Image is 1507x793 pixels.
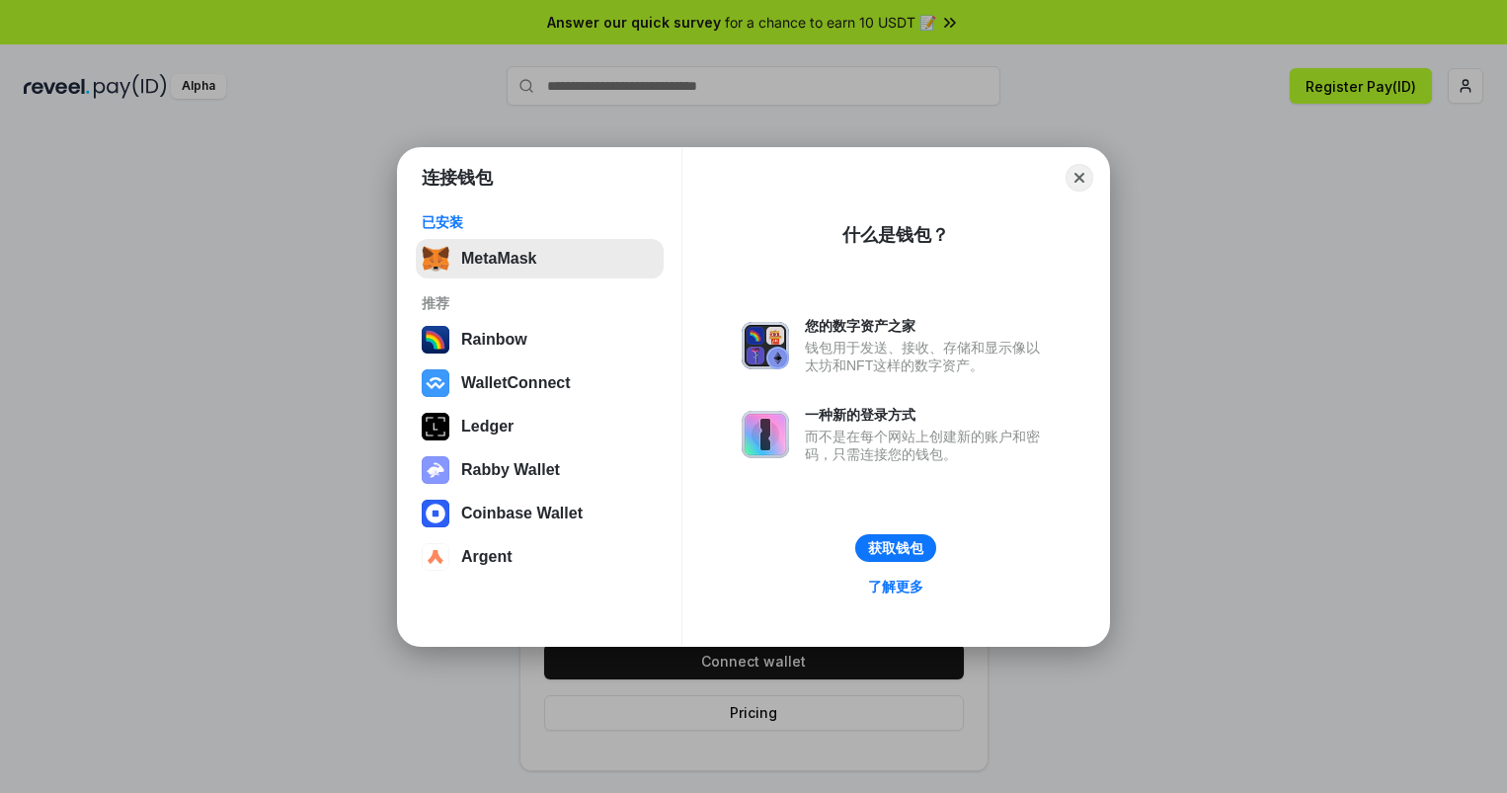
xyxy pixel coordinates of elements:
button: Close [1066,164,1093,192]
div: Coinbase Wallet [461,505,583,522]
div: MetaMask [461,250,536,268]
div: 一种新的登录方式 [805,406,1050,424]
button: Coinbase Wallet [416,494,664,533]
img: svg+xml,%3Csvg%20xmlns%3D%22http%3A%2F%2Fwww.w3.org%2F2000%2Fsvg%22%20fill%3D%22none%22%20viewBox... [422,456,449,484]
button: MetaMask [416,239,664,278]
button: 获取钱包 [855,534,936,562]
div: 获取钱包 [868,539,923,557]
img: svg+xml,%3Csvg%20width%3D%2228%22%20height%3D%2228%22%20viewBox%3D%220%200%2028%2028%22%20fill%3D... [422,500,449,527]
button: WalletConnect [416,363,664,403]
button: Rainbow [416,320,664,359]
img: svg+xml,%3Csvg%20width%3D%2228%22%20height%3D%2228%22%20viewBox%3D%220%200%2028%2028%22%20fill%3D... [422,369,449,397]
a: 了解更多 [856,574,935,599]
img: svg+xml,%3Csvg%20xmlns%3D%22http%3A%2F%2Fwww.w3.org%2F2000%2Fsvg%22%20width%3D%2228%22%20height%3... [422,413,449,440]
h1: 连接钱包 [422,166,493,190]
div: Rabby Wallet [461,461,560,479]
button: Ledger [416,407,664,446]
div: 了解更多 [868,578,923,595]
div: 已安装 [422,213,658,231]
button: Argent [416,537,664,577]
img: svg+xml,%3Csvg%20width%3D%2228%22%20height%3D%2228%22%20viewBox%3D%220%200%2028%2028%22%20fill%3D... [422,543,449,571]
img: svg+xml,%3Csvg%20xmlns%3D%22http%3A%2F%2Fwww.w3.org%2F2000%2Fsvg%22%20fill%3D%22none%22%20viewBox... [742,322,789,369]
img: svg+xml,%3Csvg%20fill%3D%22none%22%20height%3D%2233%22%20viewBox%3D%220%200%2035%2033%22%20width%... [422,245,449,273]
div: 您的数字资产之家 [805,317,1050,335]
div: 什么是钱包？ [842,223,949,247]
div: Rainbow [461,331,527,349]
img: svg+xml,%3Csvg%20xmlns%3D%22http%3A%2F%2Fwww.w3.org%2F2000%2Fsvg%22%20fill%3D%22none%22%20viewBox... [742,411,789,458]
div: 推荐 [422,294,658,312]
div: Ledger [461,418,514,436]
div: 钱包用于发送、接收、存储和显示像以太坊和NFT这样的数字资产。 [805,339,1050,374]
img: svg+xml,%3Csvg%20width%3D%22120%22%20height%3D%22120%22%20viewBox%3D%220%200%20120%20120%22%20fil... [422,326,449,354]
div: WalletConnect [461,374,571,392]
button: Rabby Wallet [416,450,664,490]
div: 而不是在每个网站上创建新的账户和密码，只需连接您的钱包。 [805,428,1050,463]
div: Argent [461,548,513,566]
